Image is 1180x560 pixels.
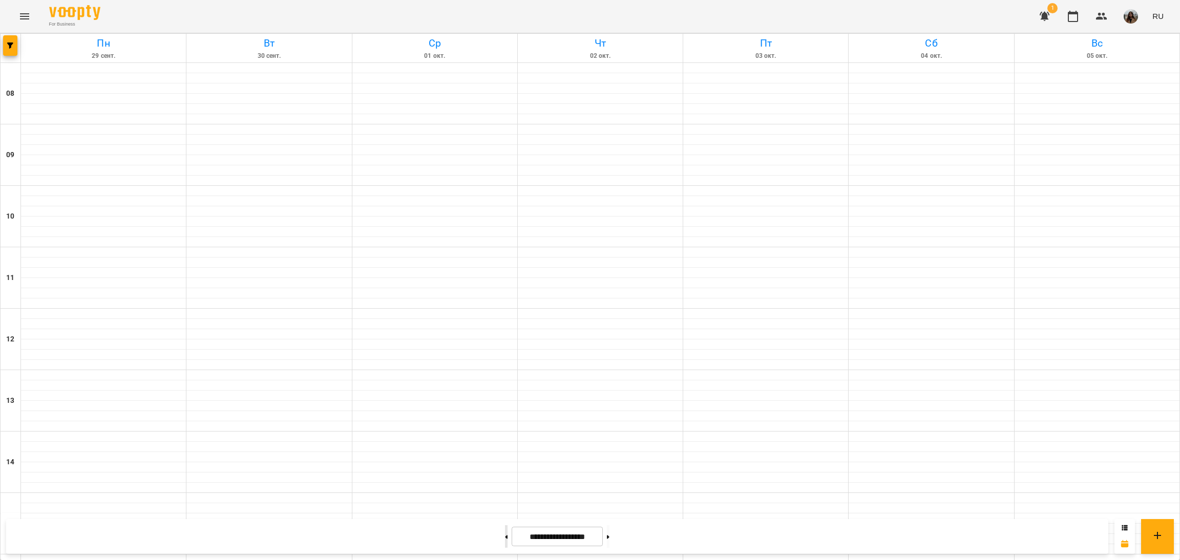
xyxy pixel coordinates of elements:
h6: 05 окт. [1016,51,1178,61]
h6: Пт [685,35,847,51]
h6: 30 сент. [188,51,350,61]
h6: 03 окт. [685,51,847,61]
h6: 09 [6,149,14,161]
h6: 01 окт. [354,51,516,61]
h6: 10 [6,211,14,222]
h6: 12 [6,334,14,345]
h6: Пн [23,35,184,51]
h6: 14 [6,457,14,468]
span: For Business [49,21,100,28]
h6: 11 [6,272,14,284]
img: cf3ea0a0c680b25cc987e5e4629d86f3.jpg [1124,9,1138,24]
h6: 13 [6,395,14,406]
h6: Чт [519,35,681,51]
button: Menu [12,4,37,29]
h6: 29 сент. [23,51,184,61]
h6: Вт [188,35,350,51]
h6: 04 окт. [850,51,1012,61]
img: Voopty Logo [49,5,100,20]
h6: 08 [6,88,14,99]
h6: Сб [850,35,1012,51]
h6: Вс [1016,35,1178,51]
h6: Ср [354,35,516,51]
button: RU [1148,7,1168,26]
span: RU [1152,11,1164,21]
span: 1 [1047,3,1058,13]
h6: 02 окт. [519,51,681,61]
